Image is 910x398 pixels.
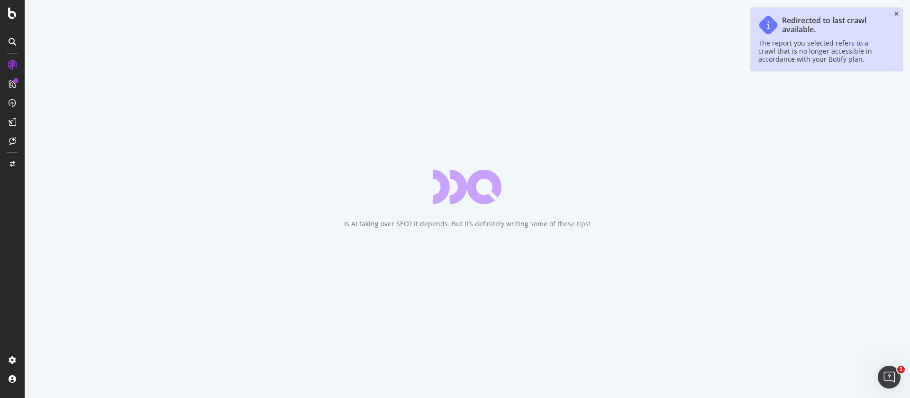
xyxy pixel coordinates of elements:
span: 1 [897,366,905,373]
div: Is AI taking over SEO? It depends. But it’s definitely writing some of these tips! [344,219,591,229]
div: Redirected to last crawl available. [782,16,885,34]
div: animation [433,170,501,204]
div: close toast [894,11,899,17]
iframe: Intercom live chat [878,366,901,389]
div: The report you selected refers to a crawl that is no longer accessible in accordance with your Bo... [758,39,885,63]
